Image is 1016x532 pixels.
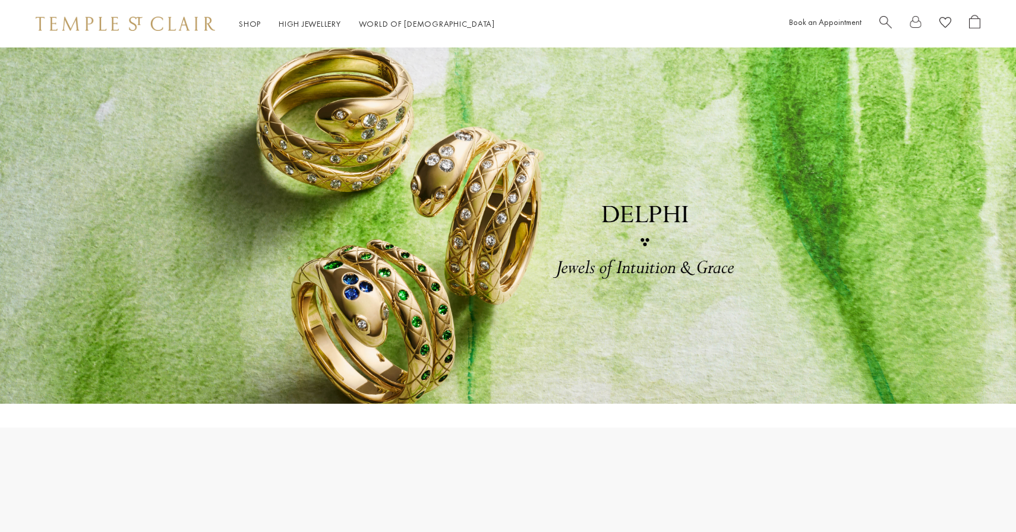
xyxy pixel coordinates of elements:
a: ShopShop [239,18,261,29]
iframe: Gorgias live chat messenger [957,476,1004,520]
a: Book an Appointment [789,17,862,27]
nav: Main navigation [239,17,495,31]
a: Open Shopping Bag [969,15,980,33]
img: Temple St. Clair [36,17,215,31]
a: Search [879,15,892,33]
a: View Wishlist [939,15,951,33]
a: High JewelleryHigh Jewellery [279,18,341,29]
a: World of [DEMOGRAPHIC_DATA]World of [DEMOGRAPHIC_DATA] [359,18,495,29]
